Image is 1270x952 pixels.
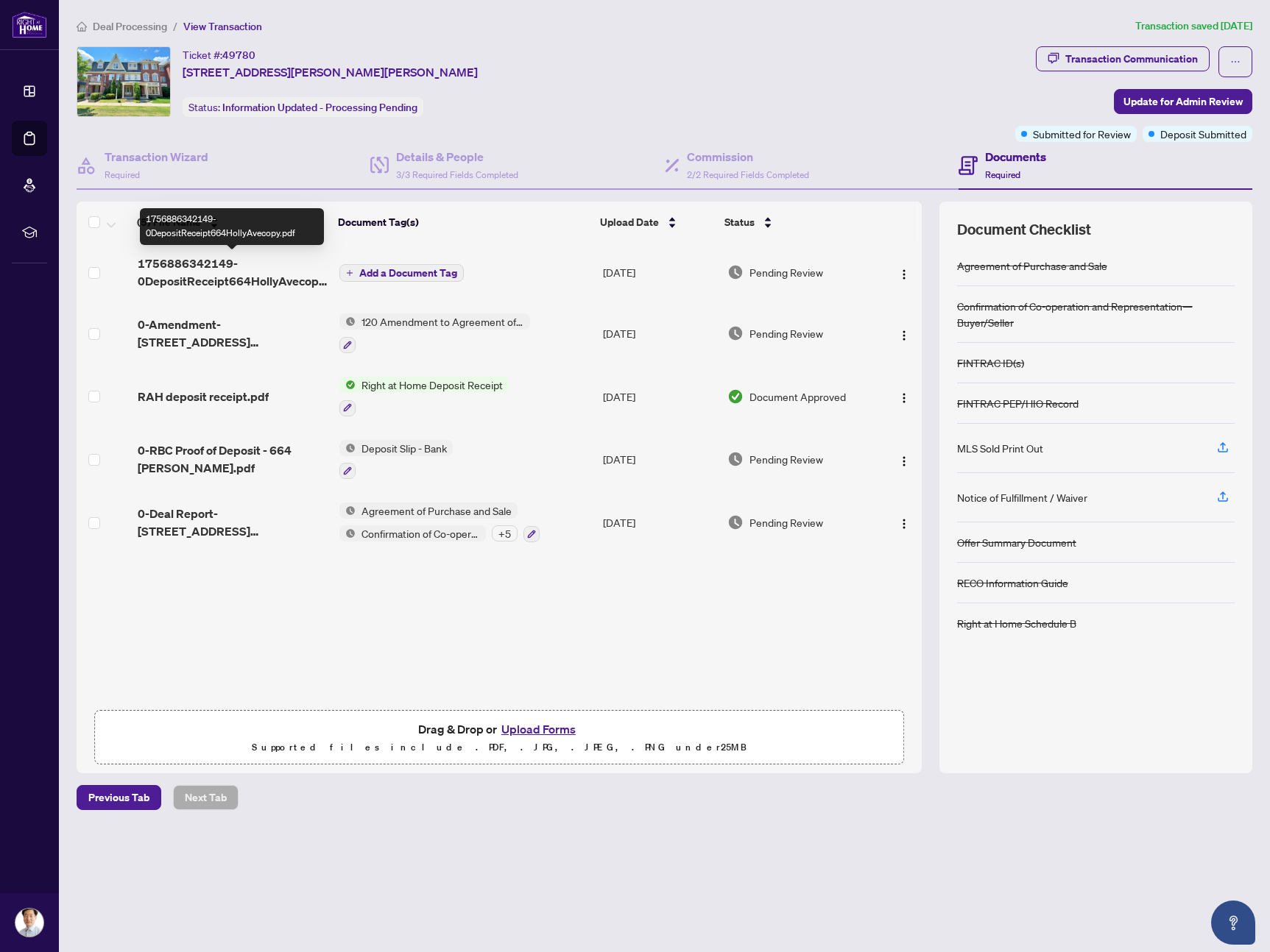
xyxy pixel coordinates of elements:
[356,502,518,519] span: Agreement of Purchase and Sale
[597,243,722,302] td: [DATE]
[892,322,916,345] button: Logo
[140,208,324,245] div: 1756886342149-0DepositReceipt664HollyAvecopy.pdf
[957,298,1235,330] div: Confirmation of Co-operation and Representation—Buyer/Seller
[727,325,744,341] img: Document Status
[222,101,417,114] span: Information Updated - Processing Pending
[898,455,910,467] img: Logo
[138,441,328,477] span: 0-RBC Proof of Deposit - 664 [PERSON_NAME].pdf
[105,148,208,166] h4: Transaction Wizard
[138,388,269,405] span: RAH deposit receipt.pdf
[727,264,744,280] img: Document Status
[597,302,722,365] td: [DATE]
[339,440,453,480] button: Status IconDeposit Slip - Bank
[597,428,722,491] td: [DATE]
[339,313,530,353] button: Status Icon120 Amendment to Agreement of Purchase and Sale
[985,148,1046,166] h4: Documents
[356,525,486,541] span: Confirmation of Co-operation and Representation—Buyer/Seller
[892,260,916,284] button: Logo
[104,739,895,756] p: Supported files include .PDF, .JPG, .JPEG, .PNG under 25 MB
[594,202,718,243] th: Upload Date
[1135,18,1252,35] article: Transaction saved [DATE]
[222,49,255,62] span: 49780
[12,11,47,38] img: logo
[1160,126,1246,142] span: Deposit Submitted
[183,97,423,117] div: Status:
[339,525,356,541] img: Status Icon
[339,377,356,393] img: Status Icon
[749,325,823,341] span: Pending Review
[898,518,910,530] img: Logo
[346,269,353,277] span: plus
[687,148,809,166] h4: Commission
[77,21,87,32] span: home
[339,502,540,542] button: Status IconAgreement of Purchase and SaleStatus IconConfirmation of Co-operation and Representati...
[957,534,1076,550] div: Offer Summary Document
[359,268,457,278] span: Add a Document Tag
[95,711,903,765] span: Drag & Drop orUpload FormsSupported files include .PDF, .JPG, .JPEG, .PNG under25MB
[131,202,332,243] th: (5) File Name
[898,392,910,404] img: Logo
[173,785,239,810] button: Next Tab
[727,388,744,405] img: Document Status
[77,47,170,116] img: IMG-W12280774_1.jpg
[1114,89,1252,114] button: Update for Admin Review
[985,169,1020,180] span: Required
[749,264,823,280] span: Pending Review
[749,388,846,405] span: Document Approved
[597,365,722,428] td: [DATE]
[597,491,722,554] td: [DATE]
[356,313,530,330] span: 120 Amendment to Agreement of Purchase and Sale
[339,313,356,330] img: Status Icon
[957,615,1076,631] div: Right at Home Schedule B
[687,169,809,180] span: 2/2 Required Fields Completed
[898,330,910,341] img: Logo
[892,511,916,534] button: Logo
[339,440,356,456] img: Status Icon
[1230,57,1241,67] span: ellipsis
[957,257,1107,274] div: Agreement of Purchase and Sale
[497,720,580,739] button: Upload Forms
[892,385,916,408] button: Logo
[339,502,356,519] img: Status Icon
[396,148,518,166] h4: Details & People
[93,20,167,33] span: Deal Processing
[356,440,453,456] span: Deposit Slip - Bank
[957,440,1043,456] div: MLS Sold Print Out
[339,263,464,283] button: Add a Document Tag
[957,395,1079,411] div: FINTRAC PEP/HIO Record
[719,202,874,243] th: Status
[88,786,149,809] span: Previous Tab
[339,377,509,416] button: Status IconRight at Home Deposit Receipt
[183,46,255,63] div: Ticket #:
[724,214,755,230] span: Status
[892,447,916,471] button: Logo
[898,269,910,280] img: Logo
[957,219,1091,240] span: Document Checklist
[173,18,177,35] li: /
[957,355,1024,371] div: FINTRAC ID(s)
[77,785,161,810] button: Previous Tab
[332,202,594,243] th: Document Tag(s)
[957,575,1068,591] div: RECO Information Guide
[492,525,518,541] div: + 5
[183,20,262,33] span: View Transaction
[727,514,744,530] img: Document Status
[183,63,478,81] span: [STREET_ADDRESS][PERSON_NAME][PERSON_NAME]
[138,255,328,290] span: 1756886342149-0DepositReceipt664HollyAvecopy.pdf
[138,316,328,351] span: 0-Amendment-[STREET_ADDRESS][PERSON_NAME]pdf
[1123,90,1243,113] span: Update for Admin Review
[749,514,823,530] span: Pending Review
[957,489,1087,505] div: Notice of Fulfillment / Waiver
[15,909,43,937] img: Profile Icon
[727,451,744,467] img: Document Status
[749,451,823,467] span: Pending Review
[137,214,201,230] span: (5) File Name
[1065,47,1198,71] div: Transaction Communication
[105,169,140,180] span: Required
[1033,126,1131,142] span: Submitted for Review
[418,720,580,739] span: Drag & Drop or
[396,169,518,180] span: 3/3 Required Fields Completed
[1036,46,1210,71] button: Transaction Communication
[600,214,659,230] span: Upload Date
[339,264,464,282] button: Add a Document Tag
